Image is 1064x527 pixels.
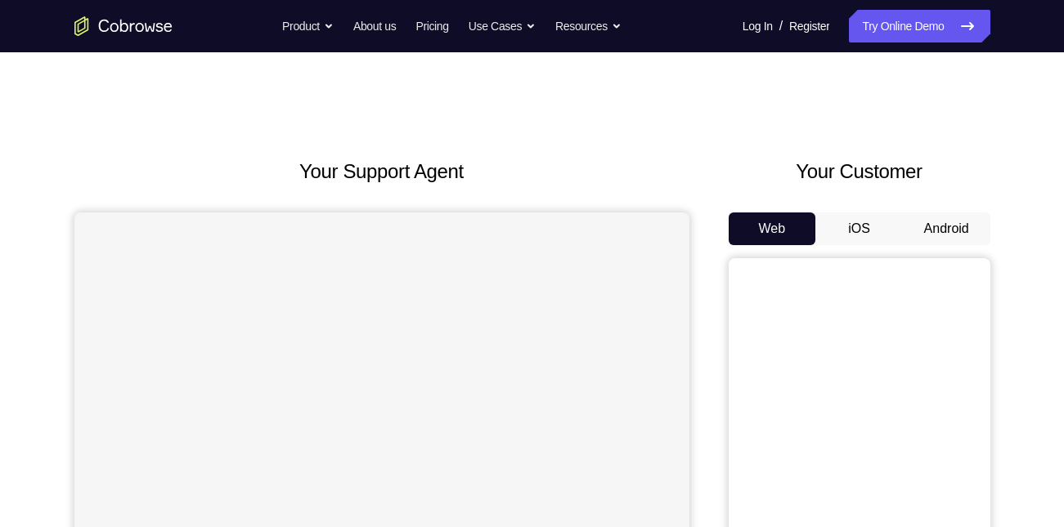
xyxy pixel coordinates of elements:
[415,10,448,42] a: Pricing
[743,10,773,42] a: Log In
[815,212,903,245] button: iOS
[282,10,334,42] button: Product
[779,16,783,36] span: /
[555,10,622,42] button: Resources
[469,10,536,42] button: Use Cases
[74,16,173,36] a: Go to the home page
[74,157,689,186] h2: Your Support Agent
[903,212,990,245] button: Android
[729,212,816,245] button: Web
[353,10,396,42] a: About us
[849,10,990,42] a: Try Online Demo
[789,10,829,42] a: Register
[729,157,990,186] h2: Your Customer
